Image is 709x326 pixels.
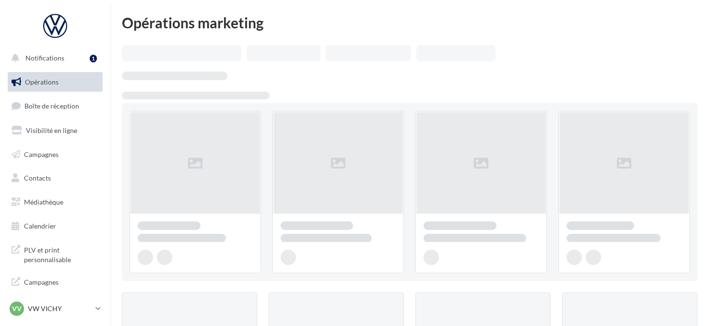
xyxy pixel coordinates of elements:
[8,300,103,318] a: VV VW VICHY
[6,96,105,116] a: Boîte de réception
[25,78,59,86] span: Opérations
[6,72,105,92] a: Opérations
[6,145,105,165] a: Campagnes
[24,102,79,110] span: Boîte de réception
[6,48,101,68] button: Notifications 1
[6,272,105,300] a: Campagnes DataOnDemand
[6,192,105,212] a: Médiathèque
[122,15,697,30] div: Opérations marketing
[24,276,99,296] span: Campagnes DataOnDemand
[24,150,59,158] span: Campagnes
[28,304,92,314] p: VW VICHY
[26,126,77,134] span: Visibilité en ligne
[6,240,105,268] a: PLV et print personnalisable
[25,54,64,62] span: Notifications
[12,304,22,314] span: VV
[24,222,56,230] span: Calendrier
[90,55,97,62] div: 1
[6,121,105,141] a: Visibilité en ligne
[24,243,99,264] span: PLV et print personnalisable
[6,216,105,236] a: Calendrier
[24,198,63,206] span: Médiathèque
[6,168,105,188] a: Contacts
[24,174,51,182] span: Contacts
